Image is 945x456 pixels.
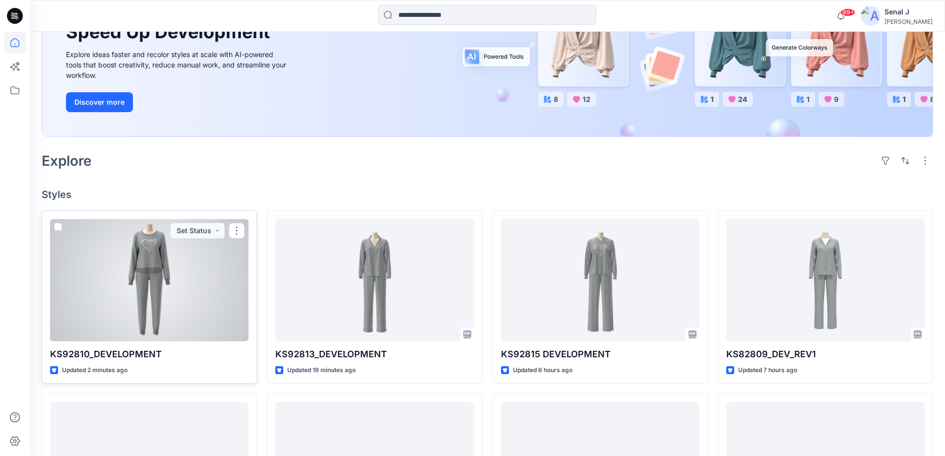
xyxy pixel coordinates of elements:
a: KS92815 DEVELOPMENT [501,219,699,341]
h2: Explore [42,153,92,169]
img: avatar [861,6,881,26]
p: KS92815 DEVELOPMENT [501,347,699,361]
p: Updated 7 hours ago [738,365,797,376]
a: KS92813_DEVELOPMENT [275,219,474,341]
p: Updated 19 minutes ago [287,365,356,376]
p: KS82809_DEV_REV1 [726,347,925,361]
a: Discover more [66,92,289,112]
div: [PERSON_NAME] [884,18,933,25]
a: KS82809_DEV_REV1 [726,219,925,341]
div: Explore ideas faster and recolor styles at scale with AI-powered tools that boost creativity, red... [66,49,289,80]
a: KS92810_DEVELOPMENT [50,219,249,341]
h4: Styles [42,189,933,200]
p: KS92810_DEVELOPMENT [50,347,249,361]
p: KS92813_DEVELOPMENT [275,347,474,361]
p: Updated 2 minutes ago [62,365,127,376]
span: 99+ [840,8,855,16]
div: Senal J [884,6,933,18]
button: Discover more [66,92,133,112]
p: Updated 6 hours ago [513,365,572,376]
